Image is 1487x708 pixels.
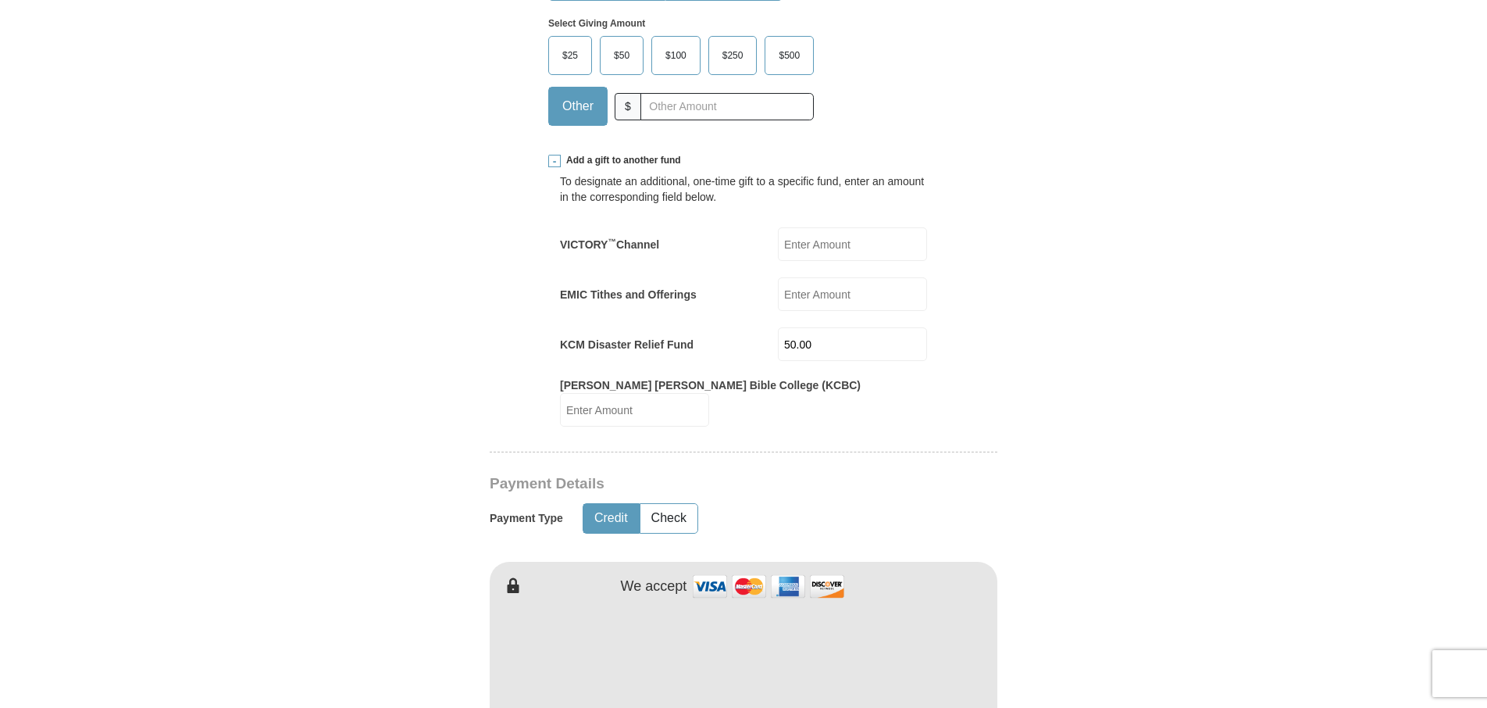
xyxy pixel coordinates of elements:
h3: Payment Details [490,475,888,493]
img: credit cards accepted [690,570,847,603]
h5: Payment Type [490,512,563,525]
label: [PERSON_NAME] [PERSON_NAME] Bible College (KCBC) [560,377,861,393]
label: KCM Disaster Relief Fund [560,337,694,352]
input: Enter Amount [560,393,709,427]
label: VICTORY Channel [560,237,659,252]
span: $50 [606,44,637,67]
span: $250 [715,44,751,67]
span: $25 [555,44,586,67]
button: Check [640,504,697,533]
span: Other [555,95,601,118]
h4: We accept [621,578,687,595]
input: Enter Amount [778,277,927,311]
input: Enter Amount [778,327,927,361]
input: Other Amount [640,93,814,120]
span: $ [615,93,641,120]
span: Add a gift to another fund [561,154,681,167]
label: EMIC Tithes and Offerings [560,287,697,302]
div: To designate an additional, one-time gift to a specific fund, enter an amount in the correspondin... [560,173,927,205]
input: Enter Amount [778,227,927,261]
sup: ™ [608,237,616,246]
span: $100 [658,44,694,67]
strong: Select Giving Amount [548,18,645,29]
span: $500 [771,44,808,67]
button: Credit [583,504,639,533]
